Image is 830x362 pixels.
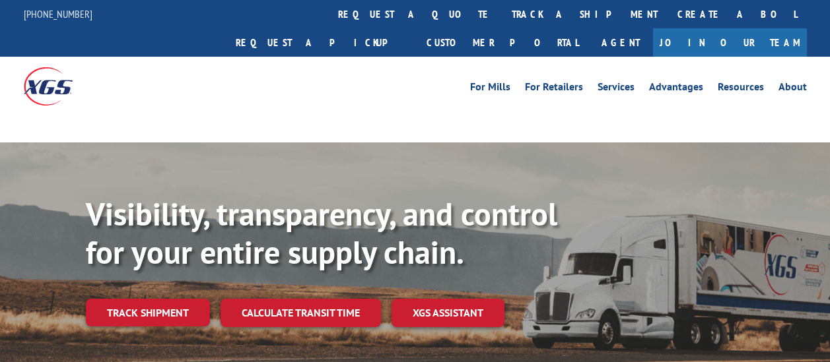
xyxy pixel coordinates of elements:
a: For Retailers [525,82,583,96]
a: Advantages [649,82,703,96]
a: XGS ASSISTANT [392,299,504,327]
b: Visibility, transparency, and control for your entire supply chain. [86,193,557,272]
a: Calculate transit time [221,299,381,327]
a: Resources [718,82,764,96]
a: Request a pickup [226,28,417,57]
a: [PHONE_NUMBER] [24,7,92,20]
a: For Mills [470,82,510,96]
a: Customer Portal [417,28,588,57]
a: Join Our Team [653,28,807,57]
a: Track shipment [86,299,210,326]
a: Agent [588,28,653,57]
a: Services [598,82,635,96]
a: About [778,82,807,96]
